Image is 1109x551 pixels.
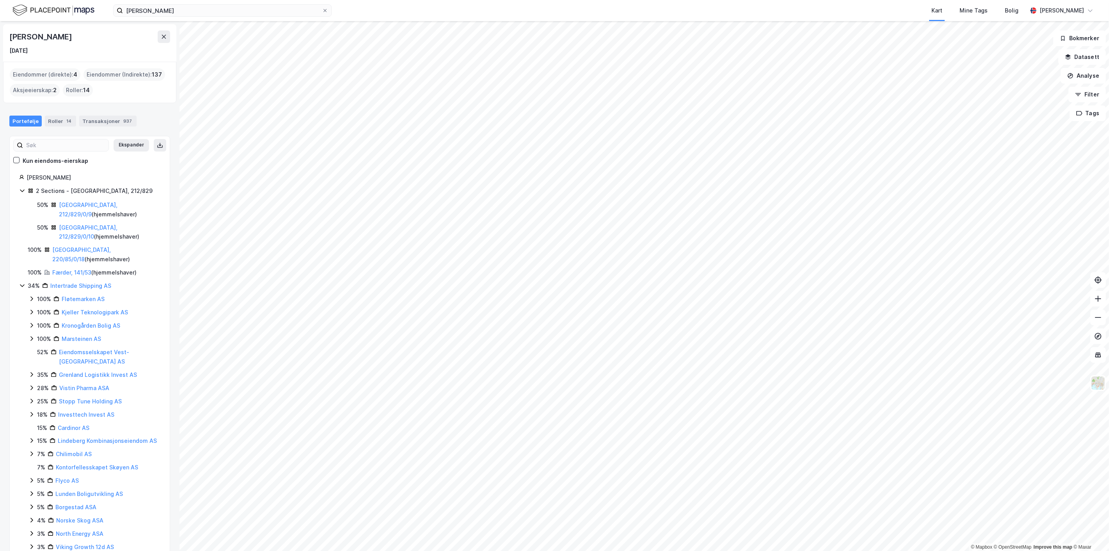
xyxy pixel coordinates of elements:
div: 100% [37,321,51,330]
a: Norske Skog ASA [56,517,103,524]
a: Viking Growth 12d AS [56,544,114,550]
input: Søk [23,139,108,151]
iframe: Chat Widget [1070,514,1109,551]
div: 5% [37,489,45,499]
div: Portefølje [9,116,42,127]
div: [PERSON_NAME] [9,30,73,43]
a: Vistin Pharma ASA [59,385,109,391]
a: Borgestad ASA [55,504,96,510]
a: Grenland Logistikk Invest AS [59,371,137,378]
div: Eiendommer (Indirekte) : [84,68,165,81]
img: Z [1091,376,1105,391]
a: Lunden Boligutvikling AS [55,490,123,497]
a: Færder, 141/53 [52,269,91,276]
div: 15% [37,423,47,433]
div: [PERSON_NAME] [27,173,160,182]
div: ( hjemmelshaver ) [52,268,137,277]
a: Stopp Tune Holding AS [59,398,122,405]
a: Kronogården Bolig AS [62,322,120,329]
a: OpenStreetMap [994,544,1032,550]
div: 4% [37,516,46,525]
div: 50% [37,223,48,232]
div: Bolig [1005,6,1018,15]
span: 14 [83,86,90,95]
div: Roller : [63,84,93,96]
div: 15% [37,436,47,446]
div: Kun eiendoms-eierskap [23,156,88,166]
a: Chilimobil AS [56,451,92,457]
a: Fløtemarken AS [62,296,105,302]
input: Søk på adresse, matrikkel, gårdeiere, leietakere eller personer [123,5,322,16]
div: [DATE] [9,46,28,55]
span: 137 [152,70,162,79]
span: 2 [53,86,57,95]
a: Kontorfellesskapet Skøyen AS [56,464,138,471]
div: 100% [37,308,51,317]
div: 14 [65,117,73,125]
div: 100% [28,268,42,277]
div: 35% [37,370,48,380]
button: Analyse [1061,68,1106,84]
div: 28% [37,383,49,393]
div: 3% [37,529,45,539]
div: ( hjemmelshaver ) [52,245,160,264]
button: Bokmerker [1053,30,1106,46]
a: Intertrade Shipping AS [50,282,111,289]
a: Eiendomsselskapet Vest-[GEOGRAPHIC_DATA] AS [59,349,129,365]
div: 2 Sections - [GEOGRAPHIC_DATA], 212/829 [36,186,153,196]
div: 5% [37,476,45,485]
div: 7% [37,463,45,472]
div: ( hjemmelshaver ) [59,200,160,219]
button: Tags [1070,105,1106,121]
a: [GEOGRAPHIC_DATA], 212/829/0/10 [59,224,117,240]
div: Transaksjoner [79,116,137,127]
div: 7% [37,449,45,459]
div: 25% [37,397,48,406]
div: 937 [122,117,133,125]
a: Investtech Invest AS [58,411,114,418]
a: [GEOGRAPHIC_DATA], 212/829/0/9 [59,201,117,218]
a: [GEOGRAPHIC_DATA], 220/85/0/18 [52,246,111,262]
div: Eiendommer (direkte) : [10,68,80,81]
div: Kart [931,6,942,15]
button: Ekspander [114,139,149,152]
button: Filter [1068,87,1106,102]
a: Mapbox [971,544,992,550]
a: Marsteinen AS [62,335,101,342]
div: 5% [37,503,45,512]
img: logo.f888ab2527a4732fd821a326f86c7f29.svg [12,4,94,17]
div: ( hjemmelshaver ) [59,223,160,242]
a: North Energy ASA [56,530,103,537]
div: 100% [37,334,51,344]
div: Aksjeeierskap : [10,84,60,96]
div: Mine Tags [960,6,988,15]
div: 100% [28,245,42,255]
div: 18% [37,410,48,419]
span: 4 [73,70,77,79]
div: 100% [37,294,51,304]
a: Cardinor AS [58,424,89,431]
a: Improve this map [1034,544,1072,550]
div: 52% [37,348,48,357]
div: 50% [37,200,48,210]
a: Kjeller Teknologipark AS [62,309,128,316]
a: Flyco AS [55,477,79,484]
div: 34% [28,281,40,291]
div: Roller [45,116,76,127]
a: Lindeberg Kombinasjonseiendom AS [58,437,157,444]
button: Datasett [1058,49,1106,65]
div: [PERSON_NAME] [1040,6,1084,15]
